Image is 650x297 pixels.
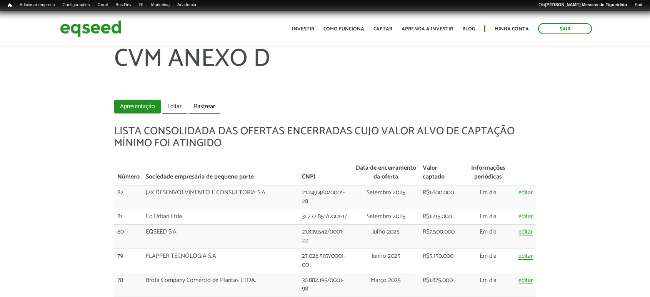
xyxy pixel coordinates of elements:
td: 82 [114,185,143,209]
span: Junho 2025 [372,251,400,261]
th: Número [114,161,143,185]
th: Data de encerramento da oferta [352,161,420,185]
td: 79 [114,249,143,273]
a: Adicionar empresa [16,2,59,8]
td: J2X DESENVOLVIMENTO E CONSULTORIA S.A. [143,185,299,209]
img: EqSeed [60,18,122,39]
a: editar [518,277,533,284]
td: 31.272.851/0001-17 [299,209,352,225]
a: RI [135,2,147,8]
a: Aprenda a investir [402,27,453,32]
td: R$1.875.000 [420,273,461,297]
th: Valor captado [420,161,461,185]
td: Em dia [461,249,516,273]
a: Início [4,2,16,9]
span: Julho 2025 [372,227,400,237]
td: 21.839.542/0001-22 [299,225,352,249]
a: Marketing [147,2,173,8]
span: Março 2025 [371,275,401,285]
a: editar [518,190,533,196]
td: Em dia [461,273,516,297]
td: Em dia [461,185,516,209]
a: editar [518,214,533,220]
td: 78 [114,273,143,297]
td: Em dia [461,225,516,249]
a: Apresentação [114,100,161,114]
td: 81 [114,209,143,225]
a: Sair [631,2,646,8]
a: Academia [173,2,200,8]
span: Setembro 2025 [367,187,405,198]
a: Minha conta [495,27,529,32]
a: editar [518,229,533,235]
td: 80 [114,225,143,249]
span: Setembro 2025 [367,211,405,222]
a: Bus Dev [112,2,135,8]
h5: LISTA CONSOLIDADA DAS OFERTAS ENCERRADAS CUJO VALOR ALVO DE CAPTAÇÃO MÍNIMO FOI ATINGIDO [114,125,536,149]
a: editar [518,253,533,260]
td: FLAPPER TECNOLOGIA S.A [143,249,299,273]
td: 36.882.195/0001-98 [299,273,352,297]
td: R$1.600.000 [420,185,461,209]
a: Configurações [59,2,94,8]
th: CNPJ [299,161,352,185]
td: R$1.215.000 [420,209,461,225]
a: Olá[PERSON_NAME] Messias de Figueirêdo [535,2,631,8]
td: 27.028.507/0001-00 [299,249,352,273]
td: Brota Company Comércio de Plantas LTDA. [143,273,299,297]
th: Sociedade empresária de pequeno porte [143,161,299,185]
th: Informações periódicas [461,161,516,185]
a: Sair [538,23,592,34]
a: Blog [462,27,475,32]
a: Geral [93,2,112,8]
td: EQSEED S.A. [143,225,299,249]
strong: [PERSON_NAME] Messias de Figueirêdo [545,2,627,7]
a: Investir [292,27,314,32]
a: Como funciona [323,27,364,32]
td: Co.Urban Ltda [143,209,299,225]
td: R$7.500.000 [420,225,461,249]
h1: CVM ANEXO D [114,46,536,96]
td: R$5.150.000 [420,249,461,273]
a: Rastrear [188,100,221,114]
a: Captar [373,27,392,32]
td: Em dia [461,209,516,225]
a: Editar [162,100,187,114]
span: Início [8,3,12,8]
td: 21.249.460/0001-28 [299,185,352,209]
